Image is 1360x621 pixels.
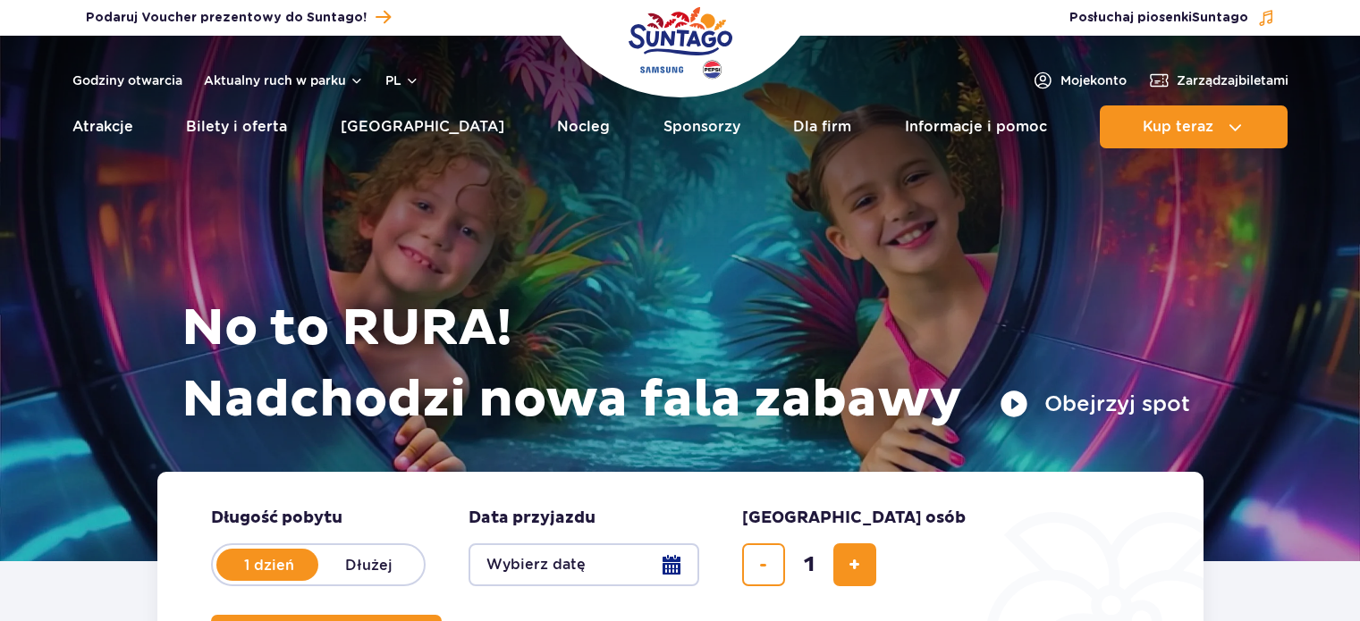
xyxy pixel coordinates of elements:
span: [GEOGRAPHIC_DATA] osób [742,508,966,529]
button: dodaj bilet [833,543,876,586]
a: Zarządzajbiletami [1148,70,1288,91]
button: Aktualny ruch w parku [204,73,364,88]
a: Atrakcje [72,105,133,148]
button: Obejrzyj spot [1000,390,1190,418]
span: Kup teraz [1143,119,1213,135]
input: liczba biletów [788,543,831,586]
button: usuń bilet [742,543,785,586]
a: Sponsorzy [663,105,740,148]
a: Bilety i oferta [186,105,287,148]
label: Dłużej [318,546,420,583]
button: Wybierz datę [469,543,699,586]
span: Posłuchaj piosenki [1069,9,1248,27]
h1: No to RURA! Nadchodzi nowa fala zabawy [182,293,1190,436]
span: Data przyjazdu [469,508,596,529]
a: Dla firm [793,105,851,148]
a: Mojekonto [1032,70,1127,91]
a: Godziny otwarcia [72,71,182,89]
label: 1 dzień [218,546,320,583]
a: [GEOGRAPHIC_DATA] [341,105,504,148]
button: Posłuchaj piosenkiSuntago [1069,9,1275,27]
span: Podaruj Voucher prezentowy do Suntago! [86,9,367,27]
span: Długość pobytu [211,508,342,529]
span: Suntago [1192,12,1248,24]
button: pl [385,71,419,89]
a: Podaruj Voucher prezentowy do Suntago! [86,5,391,29]
button: Kup teraz [1100,105,1288,148]
span: Zarządzaj biletami [1177,71,1288,89]
a: Informacje i pomoc [905,105,1047,148]
span: Moje konto [1060,71,1127,89]
a: Nocleg [557,105,610,148]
